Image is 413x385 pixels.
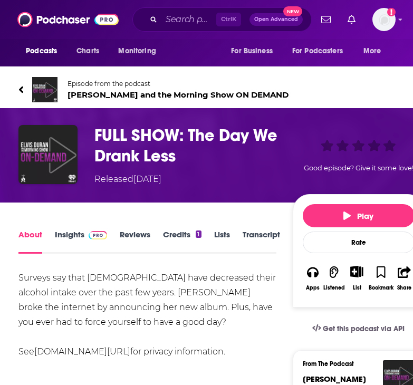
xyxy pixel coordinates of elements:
button: open menu [224,41,286,61]
a: About [18,229,42,254]
span: Logged in as meg_reilly_edl [372,8,396,31]
span: Podcasts [26,44,57,59]
div: Search podcasts, credits, & more... [132,7,312,32]
a: Charts [70,41,105,61]
a: Show notifications dropdown [317,11,335,28]
img: FULL SHOW: The Day We Drank Less [18,125,78,184]
div: Released [DATE] [94,173,161,186]
span: More [363,44,381,59]
div: 1 [196,230,201,238]
div: Bookmark [369,285,393,291]
span: Monitoring [118,44,156,59]
button: open menu [18,41,71,61]
div: Share [397,285,411,291]
a: Show notifications dropdown [343,11,360,28]
a: InsightsPodchaser Pro [55,229,107,254]
span: Ctrl K [216,13,241,26]
svg: Add a profile image [387,8,396,16]
button: Show profile menu [372,8,396,31]
button: open menu [285,41,358,61]
span: New [283,6,302,16]
button: Listened [323,259,345,297]
a: Reviews [120,229,150,254]
button: Show More Button [346,266,368,277]
a: [DOMAIN_NAME][URL] [34,346,130,357]
span: Open Advanced [254,17,298,22]
div: List [353,284,361,291]
span: For Podcasters [292,44,343,59]
span: Charts [76,44,99,59]
div: Listened [323,285,345,291]
span: Episode from the podcast [68,80,289,88]
img: Podchaser Pro [89,231,107,239]
h1: FULL SHOW: The Day We Drank Less [94,125,288,166]
input: Search podcasts, credits, & more... [161,11,216,28]
span: Play [343,211,373,221]
img: Podchaser - Follow, Share and Rate Podcasts [17,9,119,30]
div: Apps [306,285,320,291]
button: Open AdvancedNew [249,13,303,26]
img: Elvis Duran and the Morning Show ON DEMAND [32,77,57,102]
span: Get this podcast via API [323,324,405,333]
span: [PERSON_NAME] and the Morning Show ON DEMAND [68,90,289,100]
a: Credits1 [163,229,201,254]
a: Transcript [243,229,280,254]
button: open menu [111,41,169,61]
a: Lists [214,229,230,254]
button: Apps [303,259,323,297]
h3: From The Podcast [303,360,406,368]
button: Bookmark [368,259,394,297]
span: For Business [231,44,273,59]
img: User Profile [372,8,396,31]
div: Surveys say that [DEMOGRAPHIC_DATA] have decreased their alcohol intake over the past few years. ... [18,271,276,359]
button: open menu [356,41,395,61]
div: Show More ButtonList [345,259,368,297]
